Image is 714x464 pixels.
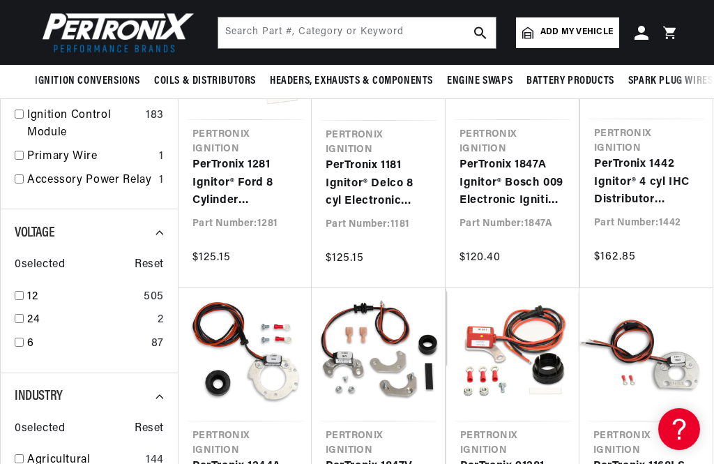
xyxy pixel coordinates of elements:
[465,17,496,48] button: search button
[263,65,440,98] summary: Headers, Exhausts & Components
[27,311,152,329] a: 24
[154,74,256,89] span: Coils & Distributors
[135,420,164,438] span: Reset
[526,74,614,89] span: Battery Products
[135,256,164,274] span: Reset
[35,74,140,89] span: Ignition Conversions
[15,420,65,438] span: 0 selected
[15,226,54,240] span: Voltage
[147,65,263,98] summary: Coils & Distributors
[159,148,164,166] div: 1
[540,26,613,39] span: Add my vehicle
[27,335,146,353] a: 6
[447,74,512,89] span: Engine Swaps
[144,288,164,306] div: 505
[151,335,164,353] div: 87
[27,288,138,306] a: 12
[192,156,298,210] a: PerTronix 1281 Ignitor® Ford 8 Cylinder Electronic Ignition Conversion Kit
[15,256,65,274] span: 0 selected
[519,65,621,98] summary: Battery Products
[159,172,164,190] div: 1
[440,65,519,98] summary: Engine Swaps
[218,17,496,48] input: Search Part #, Category or Keyword
[35,8,195,57] img: Pertronix
[326,157,432,211] a: PerTronix 1181 Ignitor® Delco 8 cyl Electronic Ignition Conversion Kit
[628,74,713,89] span: Spark Plug Wires
[27,172,153,190] a: Accessory Power Relay
[270,74,433,89] span: Headers, Exhausts & Components
[27,148,153,166] a: Primary Wire
[158,311,164,329] div: 2
[35,65,147,98] summary: Ignition Conversions
[146,107,164,125] div: 183
[15,389,63,403] span: Industry
[27,107,140,142] a: Ignition Control Module
[459,156,565,210] a: PerTronix 1847A Ignitor® Bosch 009 Electronic Ignition Conversion Kit
[594,156,699,209] a: PerTronix 1442 Ignitor® 4 cyl IHC Distributor Electronic Ignition Conversion Kit
[516,17,619,48] a: Add my vehicle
